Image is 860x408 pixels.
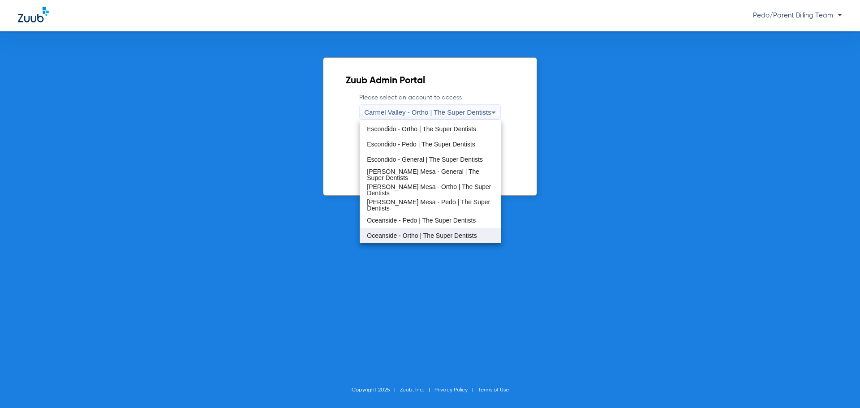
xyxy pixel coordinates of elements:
span: Escondido - Pedo | The Super Dentists [367,141,475,147]
span: Escondido - Ortho | The Super Dentists [367,126,476,132]
span: Escondido - General | The Super Dentists [367,156,483,163]
span: [PERSON_NAME] Mesa - Ortho | The Super Dentists [367,184,494,196]
span: Oceanside - Ortho | The Super Dentists [367,232,477,239]
span: [PERSON_NAME] Mesa - Pedo | The Super Dentists [367,199,494,211]
span: [PERSON_NAME] Mesa - General | The Super Dentists [367,168,494,181]
span: Oceanside - Pedo | The Super Dentists [367,217,476,223]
